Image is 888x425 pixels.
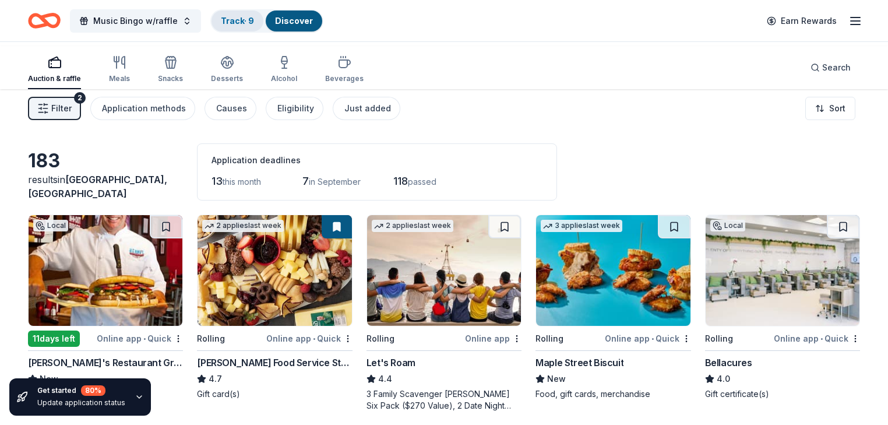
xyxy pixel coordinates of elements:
[325,74,364,83] div: Beverages
[333,97,400,120] button: Just added
[605,331,691,346] div: Online app Quick
[372,220,453,232] div: 2 applies last week
[705,388,860,400] div: Gift certificate(s)
[705,332,733,346] div: Rolling
[302,175,309,187] span: 7
[209,372,222,386] span: 4.7
[221,16,254,26] a: Track· 9
[37,398,125,408] div: Update application status
[29,215,182,326] img: Image for Kenny's Restaurant Group
[143,334,146,343] span: •
[28,74,81,83] div: Auction & raffle
[408,177,436,187] span: passed
[33,220,68,231] div: Local
[266,97,323,120] button: Eligibility
[28,215,183,400] a: Image for Kenny's Restaurant GroupLocal11days leftOnline app•Quick[PERSON_NAME]'s Restaurant Grou...
[90,97,195,120] button: Application methods
[158,51,183,89] button: Snacks
[205,97,256,120] button: Causes
[760,10,844,31] a: Earn Rewards
[822,61,851,75] span: Search
[102,101,186,115] div: Application methods
[344,101,391,115] div: Just added
[211,74,243,83] div: Desserts
[198,215,351,326] img: Image for Gordon Food Service Store
[367,332,394,346] div: Rolling
[535,388,690,400] div: Food, gift cards, merchandise
[109,51,130,89] button: Meals
[367,356,415,370] div: Let's Roam
[216,101,247,115] div: Causes
[535,332,563,346] div: Rolling
[309,177,361,187] span: in September
[277,101,314,115] div: Eligibility
[465,331,521,346] div: Online app
[28,331,80,347] div: 11 days left
[51,101,72,115] span: Filter
[202,220,284,232] div: 2 applies last week
[28,51,81,89] button: Auction & raffle
[705,215,860,400] a: Image for BellacuresLocalRollingOnline app•QuickBellacures4.0Gift certificate(s)
[367,215,521,326] img: Image for Let's Roam
[805,97,855,120] button: Sort
[710,220,745,231] div: Local
[829,101,845,115] span: Sort
[651,334,654,343] span: •
[74,92,86,104] div: 2
[547,372,566,386] span: New
[705,356,752,370] div: Bellacures
[393,175,408,187] span: 118
[97,331,183,346] div: Online app Quick
[93,14,178,28] span: Music Bingo w/raffle
[535,215,690,400] a: Image for Maple Street Biscuit3 applieslast weekRollingOnline app•QuickMaple Street BiscuitNewFoo...
[271,51,297,89] button: Alcohol
[275,16,313,26] a: Discover
[197,388,352,400] div: Gift card(s)
[212,153,542,167] div: Application deadlines
[81,385,105,396] div: 80 %
[717,372,730,386] span: 4.0
[774,331,860,346] div: Online app Quick
[706,215,859,326] img: Image for Bellacures
[28,7,61,34] a: Home
[325,51,364,89] button: Beverages
[211,51,243,89] button: Desserts
[210,9,323,33] button: Track· 9Discover
[378,372,392,386] span: 4.4
[28,356,183,370] div: [PERSON_NAME]'s Restaurant Group
[212,175,223,187] span: 13
[28,173,183,201] div: results
[109,74,130,83] div: Meals
[367,215,521,412] a: Image for Let's Roam2 applieslast weekRollingOnline appLet's Roam4.43 Family Scavenger [PERSON_NA...
[536,215,690,326] img: Image for Maple Street Biscuit
[28,174,167,199] span: [GEOGRAPHIC_DATA], [GEOGRAPHIC_DATA]
[197,356,352,370] div: [PERSON_NAME] Food Service Store
[197,215,352,400] a: Image for Gordon Food Service Store2 applieslast weekRollingOnline app•Quick[PERSON_NAME] Food Se...
[820,334,823,343] span: •
[266,331,353,346] div: Online app Quick
[37,385,125,396] div: Get started
[313,334,315,343] span: •
[801,56,860,79] button: Search
[271,74,297,83] div: Alcohol
[28,97,81,120] button: Filter2
[367,388,521,412] div: 3 Family Scavenger [PERSON_NAME] Six Pack ($270 Value), 2 Date Night Scavenger [PERSON_NAME] Two ...
[28,174,167,199] span: in
[197,332,225,346] div: Rolling
[158,74,183,83] div: Snacks
[535,356,623,370] div: Maple Street Biscuit
[223,177,261,187] span: this month
[28,149,183,173] div: 183
[541,220,622,232] div: 3 applies last week
[70,9,201,33] button: Music Bingo w/raffle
